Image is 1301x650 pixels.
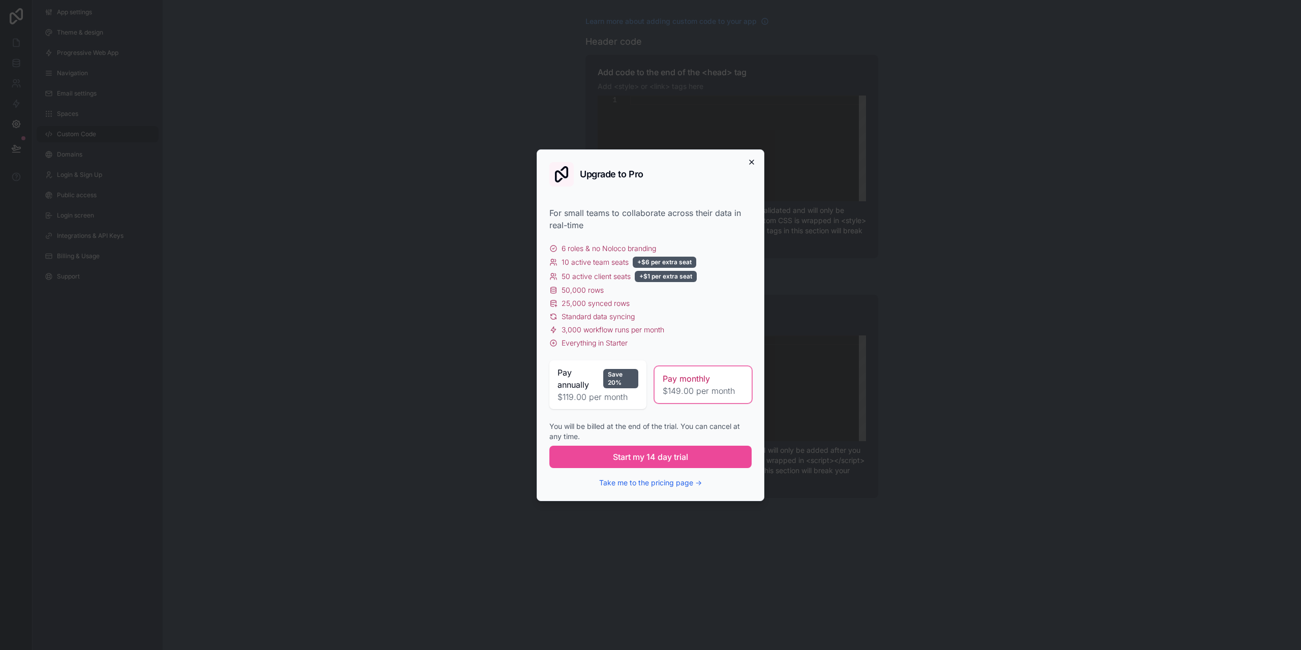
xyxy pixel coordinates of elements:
button: Take me to the pricing page → [599,478,702,488]
div: Save 20% [603,369,638,388]
span: Start my 14 day trial [613,451,688,463]
button: Start my 14 day trial [549,446,752,468]
div: For small teams to collaborate across their data in real-time [549,207,752,231]
span: $119.00 per month [557,391,638,403]
span: 50 active client seats [562,271,631,282]
div: You will be billed at the end of the trial. You can cancel at any time. [549,421,752,442]
h2: Upgrade to Pro [580,170,643,179]
span: Everything in Starter [562,338,628,348]
span: 25,000 synced rows [562,298,630,308]
span: Pay annually [557,366,599,391]
div: +$1 per extra seat [635,271,697,282]
span: Standard data syncing [562,312,635,322]
span: 3,000 workflow runs per month [562,325,664,335]
span: 6 roles & no Noloco branding [562,243,656,254]
div: +$6 per extra seat [633,257,696,268]
span: Pay monthly [663,373,710,385]
span: $149.00 per month [663,385,744,397]
span: 50,000 rows [562,285,604,295]
span: 10 active team seats [562,257,629,267]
